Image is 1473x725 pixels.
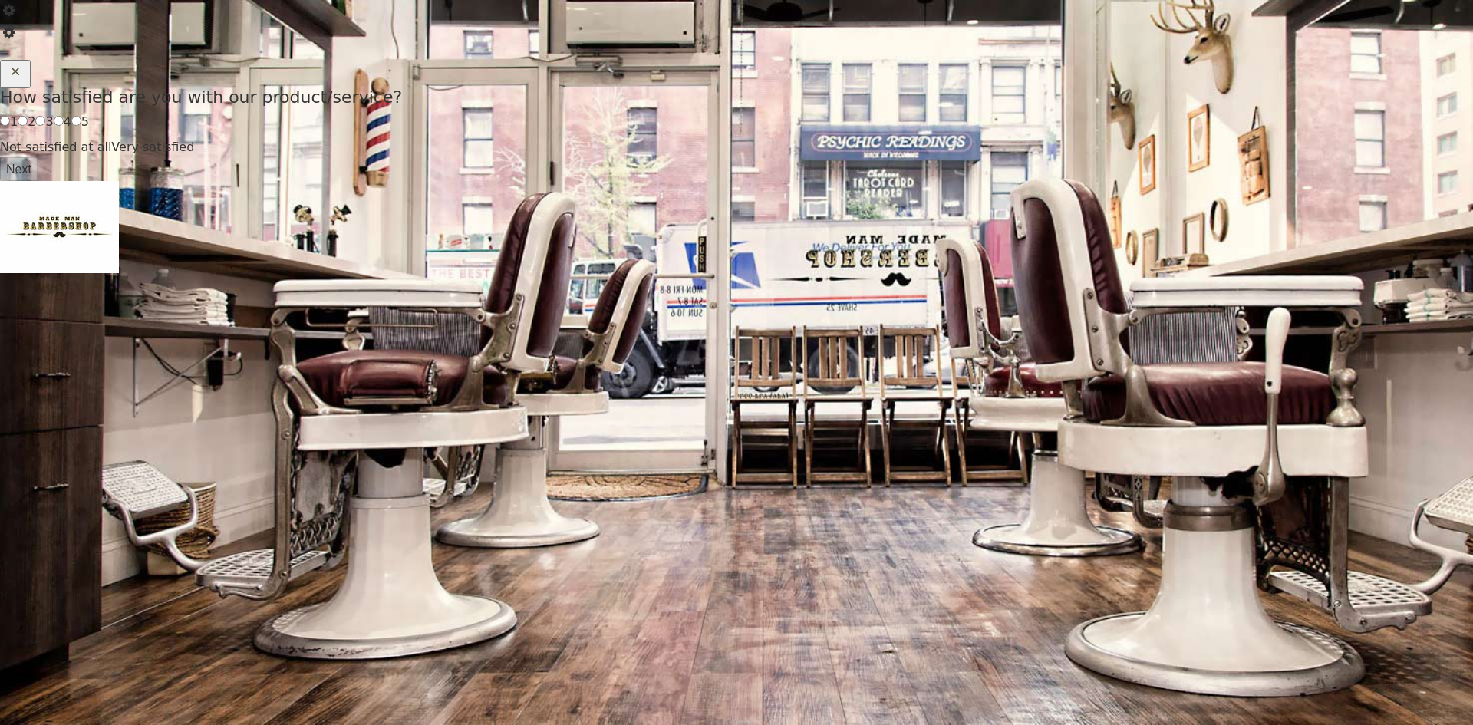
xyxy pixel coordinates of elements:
[54,116,64,126] input: 4
[35,116,45,126] input: 3
[71,116,81,126] input: 5
[81,114,89,129] span: 5
[10,114,18,129] span: 1
[45,114,53,129] span: 3
[18,116,28,126] input: 2
[111,140,194,154] span: Very satisfied
[64,114,71,129] span: 4
[28,114,35,129] span: 2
